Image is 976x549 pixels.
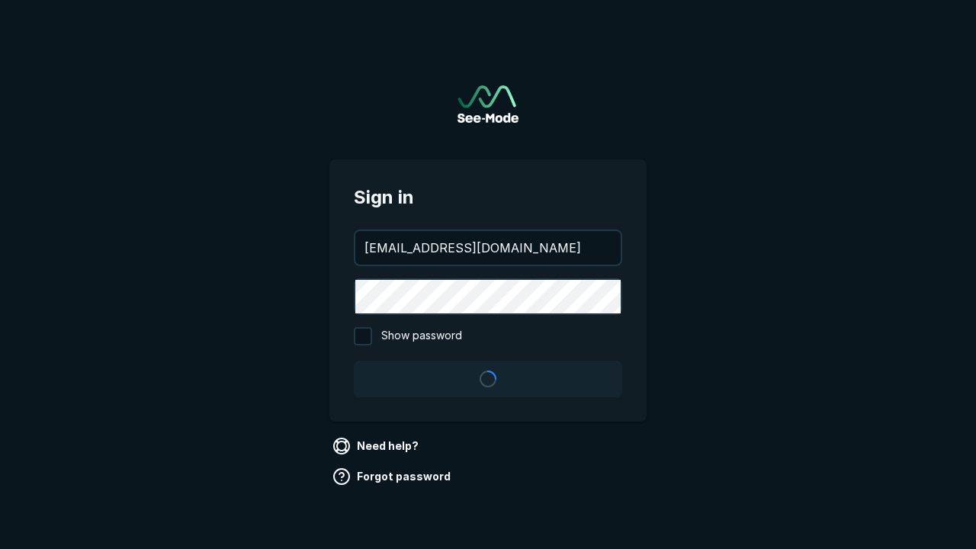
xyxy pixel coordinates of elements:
span: Sign in [354,184,622,211]
a: Go to sign in [457,85,518,123]
img: See-Mode Logo [457,85,518,123]
a: Forgot password [329,464,457,489]
span: Show password [381,327,462,345]
input: your@email.com [355,231,621,265]
a: Need help? [329,434,425,458]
